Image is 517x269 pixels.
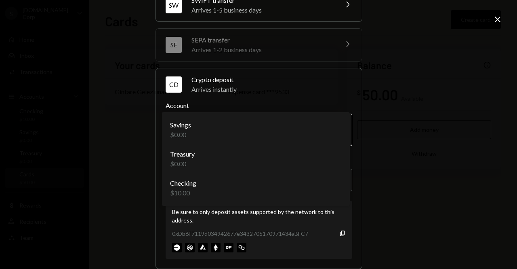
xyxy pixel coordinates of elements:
[170,188,196,198] div: $10.00
[185,243,195,252] img: arbitrum-mainnet
[198,243,208,252] img: avalanche-mainnet
[191,85,352,94] div: Arrives instantly
[191,35,333,45] div: SEPA transfer
[170,178,196,188] div: Checking
[170,120,191,130] div: Savings
[191,45,333,55] div: Arrives 1-2 business days
[191,75,352,85] div: Crypto deposit
[191,5,333,15] div: Arrives 1-5 business days
[172,243,182,252] img: base-mainnet
[170,159,195,169] div: $0.00
[166,76,182,93] div: CD
[170,149,195,159] div: Treasury
[166,101,352,110] label: Account
[237,243,246,252] img: polygon-mainnet
[224,243,233,252] img: optimism-mainnet
[166,37,182,53] div: SE
[170,130,191,140] div: $0.00
[172,229,308,238] div: 0xDb6F7119d034942677e3432705170971434aBFC7
[211,243,221,252] img: ethereum-mainnet
[172,208,346,225] div: Be sure to only deposit assets supported by the network to this address.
